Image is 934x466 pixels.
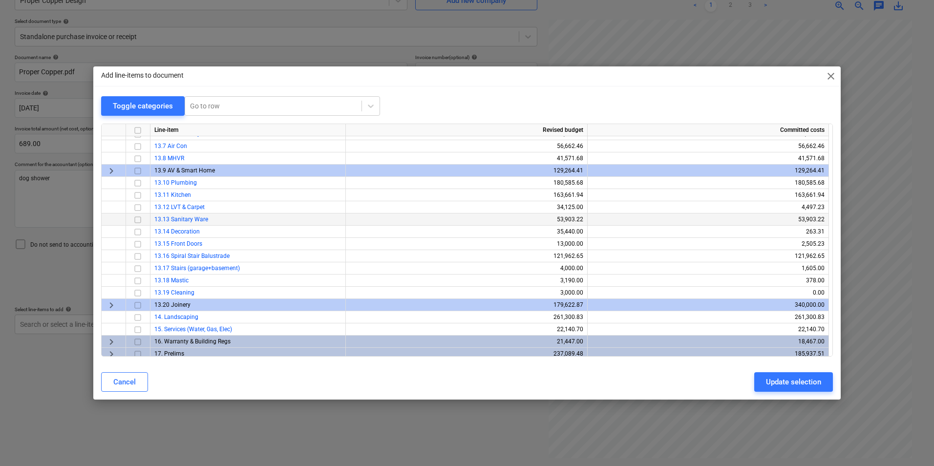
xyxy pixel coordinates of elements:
[154,204,205,211] a: 13.12 LVT & Carpet
[154,167,215,174] span: 13.9 AV & Smart Home
[592,140,825,152] div: 56,662.46
[154,314,198,320] a: 14. Landscaping
[350,140,583,152] div: 56,662.46
[154,143,187,149] a: 13.7 Air Con
[154,265,240,272] a: 13.17 Stairs (garage+basement)
[154,179,197,186] a: 13.10 Plumbing
[154,240,202,247] a: 13.15 Front Doors
[350,165,583,177] div: 129,264.41
[154,277,189,284] a: 13.18 Mastic
[350,189,583,201] div: 163,661.94
[592,165,825,177] div: 129,264.41
[592,177,825,189] div: 180,585.68
[154,253,230,259] a: 13.16 Spiral Stair Balustrade
[154,338,231,345] span: 16. Warranty & Building Regs
[350,250,583,262] div: 121,962.65
[350,287,583,299] div: 3,000.00
[154,155,184,162] a: 13.8 MHVR
[592,250,825,262] div: 121,962.65
[592,238,825,250] div: 2,505.23
[592,152,825,165] div: 41,571.68
[154,301,191,308] span: 13.20 Joinery
[754,372,833,392] button: Update selection
[154,191,191,198] a: 13.11 Kitchen
[346,124,588,136] div: Revised budget
[588,124,829,136] div: Committed costs
[350,311,583,323] div: 261,300.83
[101,372,148,392] button: Cancel
[592,213,825,226] div: 53,903.22
[350,348,583,360] div: 237,089.48
[150,124,346,136] div: Line-item
[350,213,583,226] div: 53,903.22
[113,376,136,388] div: Cancel
[154,216,208,223] a: 13.13 Sanitary Ware
[154,289,194,296] a: 13.19 Cleaning
[350,275,583,287] div: 3,190.00
[592,299,825,311] div: 340,000.00
[592,262,825,275] div: 1,605.00
[101,96,185,116] button: Toggle categories
[825,70,837,82] span: close
[885,419,934,466] iframe: Chat Widget
[766,376,821,388] div: Update selection
[592,336,825,348] div: 18,467.00
[350,323,583,336] div: 22,140.70
[592,189,825,201] div: 163,661.94
[350,152,583,165] div: 41,571.68
[113,100,173,112] div: Toggle categories
[350,201,583,213] div: 34,125.00
[154,326,232,333] a: 15. Services (Water, Gas, Elec)
[350,177,583,189] div: 180,585.68
[592,311,825,323] div: 261,300.83
[350,226,583,238] div: 35,440.00
[154,228,200,235] a: 13.14 Decoration
[592,275,825,287] div: 378.00
[101,70,184,81] p: Add line-items to document
[592,348,825,360] div: 185,937.51
[154,350,184,357] span: 17. Prelims
[350,336,583,348] div: 21,447.00
[106,299,117,311] span: keyboard_arrow_right
[592,287,825,299] div: 0.00
[350,299,583,311] div: 179,622.87
[106,348,117,360] span: keyboard_arrow_right
[350,262,583,275] div: 4,000.00
[592,323,825,336] div: 22,140.70
[106,336,117,348] span: keyboard_arrow_right
[106,165,117,177] span: keyboard_arrow_right
[592,226,825,238] div: 263.31
[350,238,583,250] div: 13,000.00
[592,201,825,213] div: 4,497.23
